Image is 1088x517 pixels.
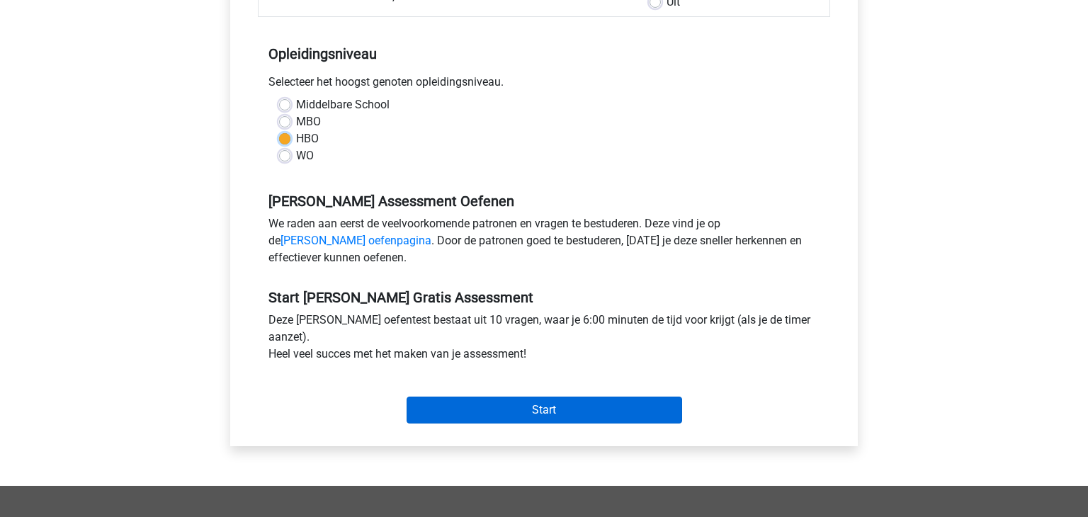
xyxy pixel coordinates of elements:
label: WO [296,147,314,164]
input: Start [407,397,682,424]
div: We raden aan eerst de veelvoorkomende patronen en vragen te bestuderen. Deze vind je op de . Door... [258,215,830,272]
h5: [PERSON_NAME] Assessment Oefenen [268,193,820,210]
h5: Opleidingsniveau [268,40,820,68]
div: Deze [PERSON_NAME] oefentest bestaat uit 10 vragen, waar je 6:00 minuten de tijd voor krijgt (als... [258,312,830,368]
label: MBO [296,113,321,130]
label: Middelbare School [296,96,390,113]
div: Selecteer het hoogst genoten opleidingsniveau. [258,74,830,96]
a: [PERSON_NAME] oefenpagina [280,234,431,247]
label: HBO [296,130,319,147]
h5: Start [PERSON_NAME] Gratis Assessment [268,289,820,306]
